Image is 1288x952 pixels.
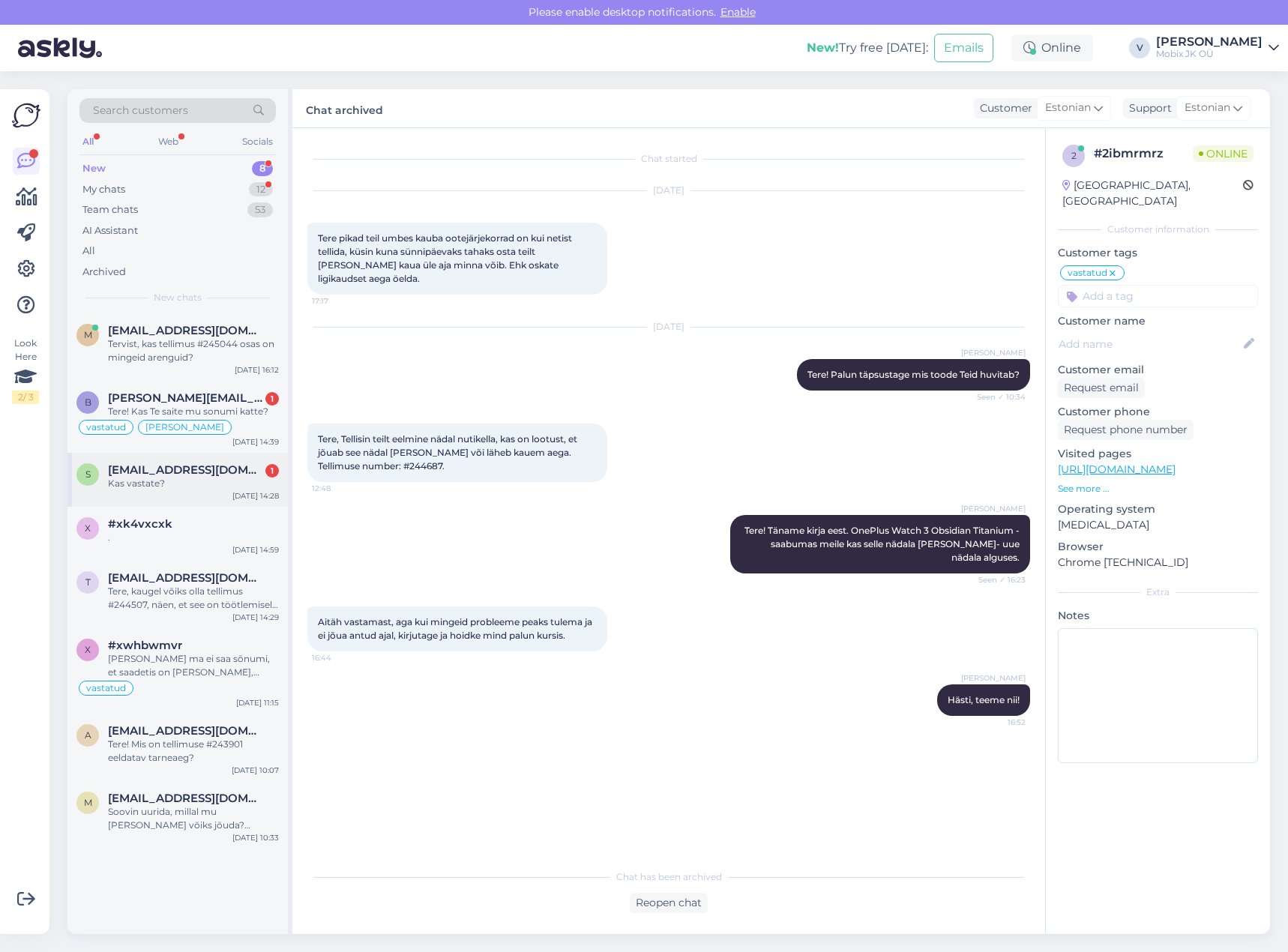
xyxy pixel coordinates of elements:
div: [PERSON_NAME] ma ei saa sõnumi, et saadetis on [PERSON_NAME], [PERSON_NAME] tühistama tellimust. ... [108,652,279,679]
span: s [85,469,91,480]
b: New! [807,40,839,55]
span: New chats [154,291,202,304]
span: 16:52 [969,717,1026,728]
div: Archived [82,265,126,280]
div: Chat started [307,152,1030,166]
p: Customer phone [1058,404,1258,420]
div: 12 [249,182,273,197]
span: bert.privoi@gmail.com [108,391,264,405]
div: 2 / 3 [12,391,39,404]
span: b [85,397,91,408]
span: 2 [1071,150,1077,161]
div: V [1129,37,1150,58]
span: Hästi, teeme nii! [948,694,1020,705]
span: vastatud [1068,268,1107,277]
div: Socials [239,132,276,151]
div: Online [1011,34,1093,61]
span: Seen ✓ 10:34 [969,391,1026,403]
span: 17:17 [312,295,368,307]
span: annabel.sagen@gmail.com [108,724,264,738]
span: mirjam.talts@hotmail.com [108,792,264,805]
input: Add a tag [1058,285,1258,307]
div: [DATE] [307,320,1030,334]
span: Estonian [1045,100,1091,116]
div: 8 [252,161,273,176]
span: #xwhbwmvr [108,639,182,652]
span: vastatud [86,684,126,693]
img: Askly Logo [12,101,40,130]
label: Chat archived [306,98,383,118]
span: Enable [716,5,760,19]
p: See more ... [1058,482,1258,495]
div: My chats [82,182,125,197]
span: massa56@gmail.com [108,324,264,337]
span: x [85,522,91,534]
div: [DATE] 14:39 [232,436,279,448]
span: x [85,644,91,655]
a: [PERSON_NAME]Mobix JK OÜ [1156,36,1279,60]
div: [DATE] 14:28 [232,490,279,501]
span: m [84,797,92,808]
span: 12:48 [312,483,368,494]
p: Customer name [1058,313,1258,329]
span: Tere! Palun täpsustage mis toode Teid huvitab? [807,369,1020,380]
div: [DATE] 14:29 [232,612,279,623]
p: Chrome [TECHNICAL_ID] [1058,555,1258,570]
div: Soovin uurida, millal mu [PERSON_NAME] võiks jõuda? Tellimisest on üle 3nädala möödas juba. Telli... [108,805,279,832]
span: [PERSON_NAME] [145,423,224,432]
span: Search customers [93,103,188,118]
div: [DATE] 11:15 [236,697,279,708]
span: t [85,576,91,588]
div: Customer [974,100,1032,116]
p: Operating system [1058,501,1258,517]
p: Browser [1058,539,1258,555]
span: Seen ✓ 16:23 [969,574,1026,585]
div: Look Here [12,337,39,404]
div: [DATE] [307,184,1030,197]
span: #xk4vxcxk [108,517,172,531]
span: [PERSON_NAME] [961,672,1026,684]
span: Chat has been archived [616,870,722,884]
div: [GEOGRAPHIC_DATA], [GEOGRAPHIC_DATA] [1062,178,1243,209]
div: Team chats [82,202,138,217]
div: Web [155,132,181,151]
div: New [82,161,106,176]
div: Tere, kaugel võiks olla tellimus #244507, näen, et see on töötlemisel [PERSON_NAME] aga nädal aeg... [108,585,279,612]
div: [DATE] 10:07 [232,765,279,776]
div: 1 [265,464,279,477]
span: Estonian [1185,100,1230,116]
div: Request email [1058,378,1145,398]
span: sverrep3@gmail.com [108,463,264,477]
div: Mobix JK OÜ [1156,48,1263,60]
div: AI Assistant [82,223,138,238]
div: . [108,531,279,544]
div: 53 [247,202,273,217]
div: All [79,132,97,151]
div: [DATE] 14:59 [232,544,279,555]
div: Extra [1058,585,1258,599]
div: Support [1123,100,1172,116]
button: Emails [934,34,993,62]
div: Customer information [1058,223,1258,236]
span: Aitäh vastamast, aga kui mingeid probleeme peaks tulema ja ei jõua antud ajal, kirjutage ja hoidk... [318,616,595,641]
span: Tere, Tellisin teilt eelmine nädal nutikella, kas on lootust, et jõuab see nädal [PERSON_NAME] võ... [318,433,580,472]
p: Customer tags [1058,245,1258,261]
div: 1 [265,392,279,406]
span: vastatud [86,423,126,432]
div: Tervist, kas tellimus #245044 osas on mingeid arenguid? [108,337,279,364]
div: Kas vastate? [108,477,279,490]
a: [URL][DOMAIN_NAME] [1058,463,1176,476]
div: Request phone number [1058,420,1194,440]
input: Add name [1059,336,1241,352]
div: All [82,244,95,259]
span: m [84,329,92,340]
span: Tere! Täname kirja eest. OnePlus Watch 3 Obsidian Titanium - saabumas meile kas selle nädala [PER... [744,525,1022,563]
div: Tere! Mis on tellimuse #243901 eeldatav tarneaeg? [108,738,279,765]
div: [DATE] 16:12 [235,364,279,376]
p: Notes [1058,608,1258,624]
div: [DATE] 10:33 [232,832,279,843]
span: Online [1193,145,1254,162]
span: timokilk780@gmail.com [108,571,264,585]
p: [MEDICAL_DATA] [1058,517,1258,533]
div: Try free [DATE]: [807,39,928,57]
